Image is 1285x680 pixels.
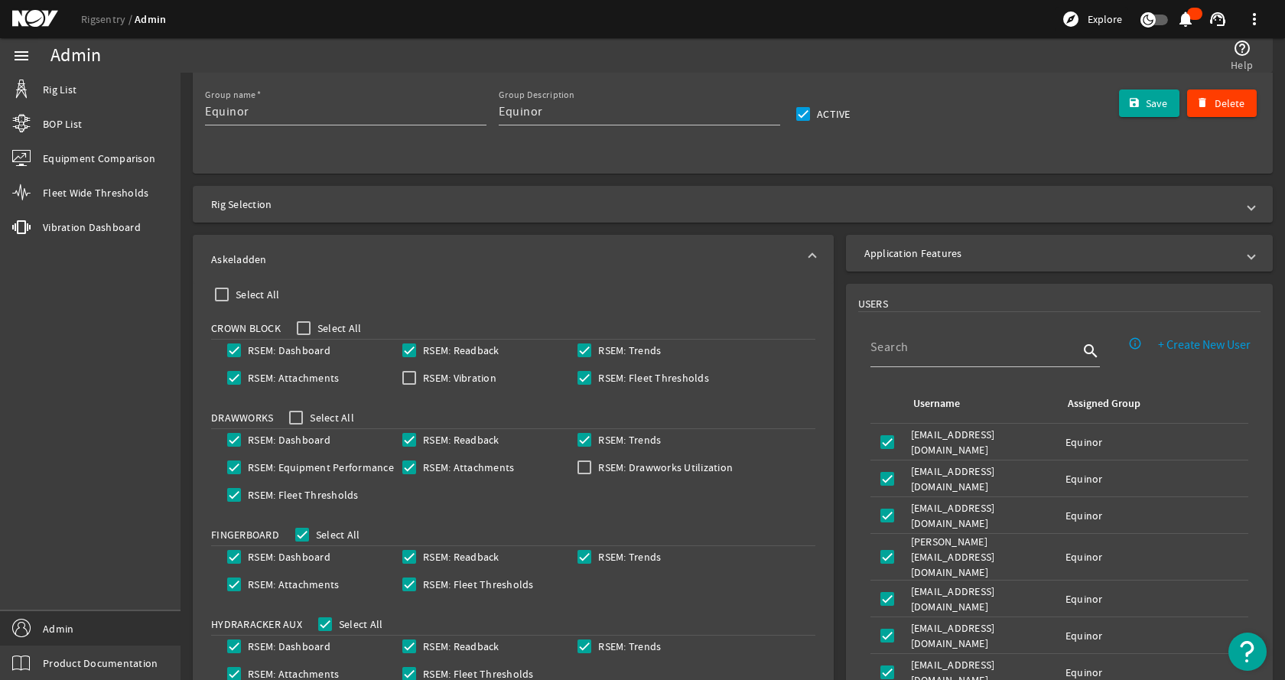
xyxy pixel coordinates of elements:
a: Rigsentry [81,12,135,26]
i: search [1082,342,1100,360]
span: Crown Block [211,320,281,336]
mat-label: Group name [205,89,256,101]
div: Assigned Group [1068,395,1140,412]
span: Fingerboard [211,527,279,542]
label: Active [814,106,851,122]
span: Explore [1088,11,1122,27]
label: RSEM: Fleet Thresholds [245,487,359,503]
label: RSEM: Trends [595,343,661,358]
span: Rig List [43,82,76,97]
label: RSEM: Dashboard [245,343,330,358]
label: RSEM: Attachments [420,460,514,475]
label: RSEM: Readback [420,639,499,654]
span: Product Documentation [43,656,158,671]
div: [EMAIL_ADDRESS][DOMAIN_NAME] [911,427,1053,457]
label: Select All [233,287,280,302]
label: RSEM: Drawworks Utilization [595,460,733,475]
label: Select All [336,617,383,632]
mat-icon: menu [12,47,31,65]
span: Drawworks [211,410,273,425]
span: Fleet Wide Thresholds [43,185,148,200]
mat-icon: help_outline [1233,39,1251,57]
label: RSEM: Dashboard [245,639,330,654]
label: RSEM: Attachments [245,577,339,592]
mat-icon: explore [1062,10,1080,28]
button: Explore [1056,7,1128,31]
span: BOP List [43,116,82,132]
div: Username [911,395,1047,412]
div: Username [913,395,960,412]
span: Admin [43,621,73,636]
label: RSEM: Fleet Thresholds [420,577,534,592]
button: more_vert [1236,1,1273,37]
button: + Create New User [1146,331,1263,359]
label: Select All [313,527,360,542]
button: Save [1119,89,1180,117]
span: Equipment Comparison [43,151,155,166]
label: Select All [314,320,362,336]
div: Equinor [1065,591,1242,607]
span: Help [1231,57,1253,73]
label: RSEM: Trends [595,639,661,654]
div: Equinor [1065,665,1242,680]
div: Equinor [1065,434,1242,450]
label: RSEM: Equipment Performance [245,460,394,475]
label: RSEM: Dashboard [245,549,330,564]
mat-label: Group Description [499,89,574,101]
mat-expansion-panel-header: Askeladden [193,235,834,284]
button: Open Resource Center [1228,633,1267,671]
a: Admin [135,12,166,27]
div: Admin [50,48,101,63]
mat-icon: support_agent [1209,10,1227,28]
label: RSEM: Readback [420,343,499,358]
span: USERS [858,296,888,311]
label: RSEM: Trends [595,549,661,564]
mat-icon: vibration [12,218,31,236]
input: Search [870,338,1078,356]
span: Vibration Dashboard [43,220,141,235]
mat-panel-title: Askeladden [211,252,797,267]
div: Equinor [1065,549,1242,564]
mat-icon: info_outline [1128,337,1142,350]
div: [PERSON_NAME][EMAIL_ADDRESS][DOMAIN_NAME] [911,534,1053,580]
div: Equinor [1065,628,1242,643]
mat-panel-title: Application Features [864,246,1236,261]
label: RSEM: Readback [420,549,499,564]
label: RSEM: Readback [420,432,499,447]
label: RSEM: Attachments [245,370,339,386]
div: [EMAIL_ADDRESS][DOMAIN_NAME] [911,620,1053,651]
mat-panel-title: Rig Selection [211,197,1236,212]
label: Select All [307,410,354,425]
label: RSEM: Dashboard [245,432,330,447]
label: RSEM: Fleet Thresholds [595,370,709,386]
mat-icon: notifications [1176,10,1195,28]
div: [EMAIL_ADDRESS][DOMAIN_NAME] [911,584,1053,614]
span: Delete [1215,96,1244,111]
mat-expansion-panel-header: Rig Selection [193,186,1273,223]
label: RSEM: Vibration [420,370,496,386]
div: [EMAIL_ADDRESS][DOMAIN_NAME] [911,464,1053,494]
div: Equinor [1065,471,1242,486]
button: Delete [1187,89,1257,117]
mat-expansion-panel-header: Application Features [846,235,1273,272]
label: RSEM: Trends [595,432,661,447]
span: + Create New User [1158,337,1251,353]
span: Save [1146,96,1167,111]
div: [EMAIL_ADDRESS][DOMAIN_NAME] [911,500,1053,531]
div: Equinor [1065,508,1242,523]
span: HydraRacker Aux [211,617,302,632]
